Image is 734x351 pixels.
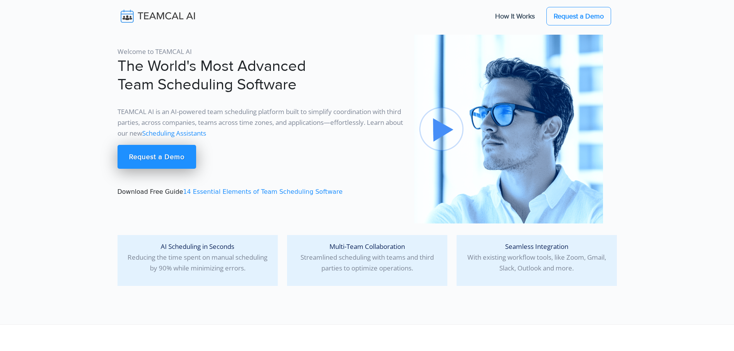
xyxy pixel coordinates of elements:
[183,188,343,195] a: 14 Essential Elements of Team Scheduling Software
[118,145,196,169] a: Request a Demo
[118,46,405,57] p: Welcome to TEAMCAL AI
[142,129,206,138] a: Scheduling Assistants
[487,8,543,24] a: How It Works
[463,241,611,274] p: With existing workflow tools, like Zoom, Gmail, Slack, Outlook and more.
[329,242,405,251] span: Multi-Team Collaboration
[505,242,568,251] span: Seamless Integration
[113,35,410,223] div: Download Free Guide
[546,7,611,25] a: Request a Demo
[124,241,272,274] p: Reducing the time spent on manual scheduling by 90% while minimizing errors.
[161,242,234,251] span: AI Scheduling in Seconds
[118,106,405,139] p: TEAMCAL AI is an AI-powered team scheduling platform built to simplify coordination with third pa...
[414,35,603,223] img: pic
[118,57,405,94] h1: The World's Most Advanced Team Scheduling Software
[293,241,441,274] p: Streamlined scheduling with teams and third parties to optimize operations.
